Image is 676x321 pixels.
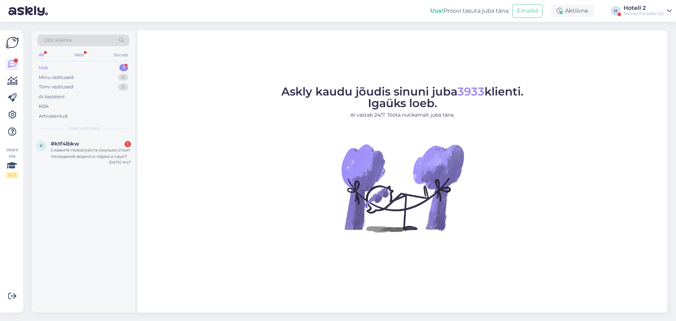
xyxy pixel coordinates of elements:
[624,5,672,17] a: Hotell 2Tervise Paradiis OÜ
[457,85,484,98] span: 3933
[112,50,130,60] div: Socials
[39,84,73,91] div: Tiimi vestlused
[6,147,18,178] div: Vaata siia
[73,50,85,60] div: Web
[39,103,49,110] div: Kõik
[430,7,444,14] b: Uus!
[551,5,594,17] div: Aktiivne
[6,36,19,49] img: Askly Logo
[611,6,621,16] div: H
[39,64,48,71] div: Uus
[118,84,128,91] div: 0
[40,143,43,148] span: k
[44,37,72,44] span: Otsi kliente
[281,85,524,110] span: Askly kaudu jõudis sinuni juba klienti. Igaüks loeb.
[281,111,524,119] p: AI vastab 24/7. Tööta nutikamalt juba täna.
[39,93,65,100] div: AI Assistent
[624,11,664,17] div: Tervise Paradiis OÜ
[118,74,128,81] div: 0
[339,124,466,251] img: No Chat active
[430,7,509,15] div: Proovi tasuta juba täna:
[109,160,131,165] div: [DATE] 16:47
[119,64,128,71] div: 1
[512,4,543,18] button: Emailid
[67,125,100,131] span: Uued vestlused
[37,50,45,60] div: All
[51,147,131,160] div: Скажите пожалуйста сколько стоит посещение водного парка и саун?
[51,141,79,147] span: #ktf4lbkw
[624,5,664,11] div: Hotell 2
[39,113,68,120] div: Arhiveeritud
[6,172,18,178] div: 0 / 3
[39,74,74,81] div: Minu vestlused
[125,141,131,147] div: 1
